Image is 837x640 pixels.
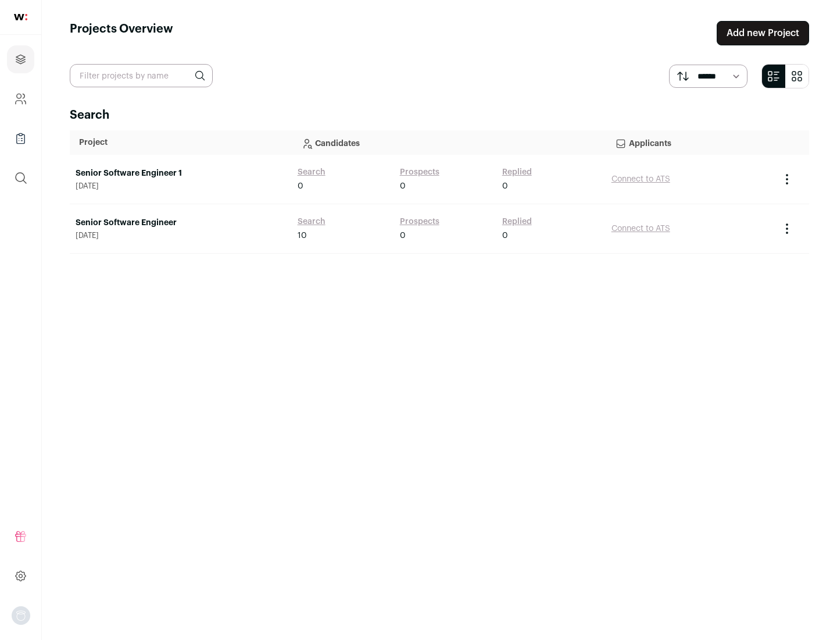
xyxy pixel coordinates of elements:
[611,225,670,233] a: Connect to ATS
[502,230,508,241] span: 0
[7,45,34,73] a: Projects
[298,166,325,178] a: Search
[780,222,794,236] button: Project Actions
[14,14,27,20] img: wellfound-shorthand-0d5821cbd27db2630d0214b213865d53afaa358527fdda9d0ea32b1df1b89c2c.svg
[298,180,303,192] span: 0
[70,107,809,123] h2: Search
[298,230,307,241] span: 10
[780,172,794,186] button: Project Actions
[12,606,30,625] button: Open dropdown
[76,182,286,191] span: [DATE]
[400,216,439,227] a: Prospects
[298,216,325,227] a: Search
[611,175,670,183] a: Connect to ATS
[400,230,406,241] span: 0
[502,180,508,192] span: 0
[76,217,286,229] a: Senior Software Engineer
[301,131,596,154] p: Candidates
[12,606,30,625] img: nopic.png
[502,216,532,227] a: Replied
[400,166,439,178] a: Prospects
[615,131,765,154] p: Applicants
[70,21,173,45] h1: Projects Overview
[70,64,213,87] input: Filter projects by name
[400,180,406,192] span: 0
[502,166,532,178] a: Replied
[79,137,282,148] p: Project
[7,125,34,152] a: Company Lists
[7,85,34,113] a: Company and ATS Settings
[76,231,286,240] span: [DATE]
[76,168,286,179] a: Senior Software Engineer 1
[717,21,809,45] a: Add new Project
